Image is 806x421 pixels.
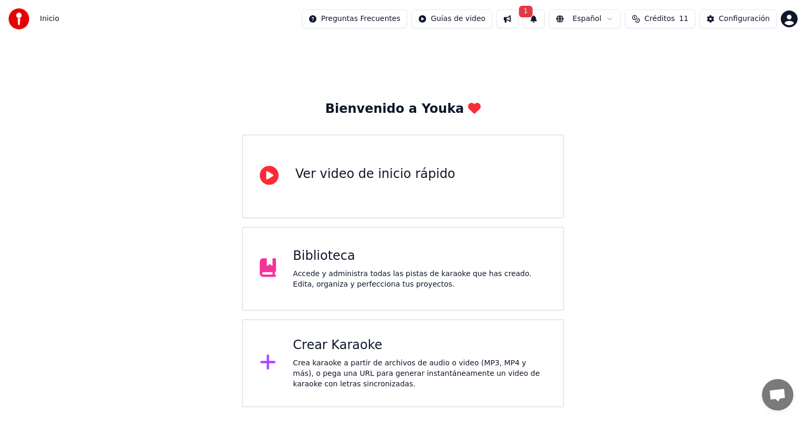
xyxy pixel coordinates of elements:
[293,337,546,354] div: Crear Karaoke
[519,6,533,17] span: 1
[644,14,675,24] span: Créditos
[679,14,688,24] span: 11
[523,9,545,28] button: 1
[302,9,407,28] button: Preguntas Frecuentes
[295,166,455,183] div: Ver video de inicio rápido
[411,9,492,28] button: Guías de video
[719,14,770,24] div: Configuración
[40,14,59,24] span: Inicio
[325,101,481,118] div: Bienvenido a Youka
[8,8,29,29] img: youka
[293,269,546,290] div: Accede y administra todas las pistas de karaoke que has creado. Edita, organiza y perfecciona tus...
[293,358,546,390] div: Crea karaoke a partir de archivos de audio o video (MP3, MP4 y más), o pega una URL para generar ...
[699,9,777,28] button: Configuración
[625,9,695,28] button: Créditos11
[762,379,793,411] a: Chat abierto
[40,14,59,24] nav: breadcrumb
[293,248,546,265] div: Biblioteca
